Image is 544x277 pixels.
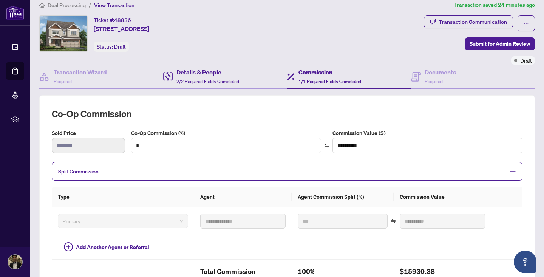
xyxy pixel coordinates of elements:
span: Split Commission [58,168,99,175]
label: Commission Value ($) [332,129,522,137]
span: View Transaction [94,2,134,9]
button: Add Another Agent or Referral [58,241,155,253]
span: Submit for Admin Review [470,38,530,50]
span: 48836 [114,17,131,23]
span: Draft [520,56,532,65]
span: minus [509,168,516,175]
label: Sold Price [52,129,125,137]
th: Commission Value [394,187,491,207]
span: ellipsis [524,21,529,26]
img: logo [6,6,24,20]
button: Submit for Admin Review [465,37,535,50]
span: plus-circle [64,242,73,251]
th: Agent Commission Split (%) [292,187,394,207]
span: swap [391,218,396,224]
div: Transaction Communication [439,16,507,28]
th: Type [52,187,194,207]
span: home [39,3,45,8]
h2: Co-op Commission [52,108,522,120]
span: [STREET_ADDRESS] [94,24,149,33]
h4: Documents [425,68,456,77]
span: 1/1 Required Fields Completed [298,79,361,84]
th: Agent [194,187,292,207]
span: Primary [62,215,184,227]
article: Transaction saved 24 minutes ago [454,1,535,9]
img: Profile Icon [8,255,22,269]
button: Transaction Communication [424,15,513,28]
img: IMG-X11887576_1.jpg [40,16,87,51]
span: swap [324,143,329,149]
div: Ticket #: [94,15,131,24]
h4: Commission [298,68,361,77]
h4: Details & People [176,68,239,77]
h4: Transaction Wizard [54,68,107,77]
span: 2/2 Required Fields Completed [176,79,239,84]
button: Open asap [514,251,536,273]
span: Deal Processing [48,2,86,9]
li: / [89,1,91,9]
span: Add Another Agent or Referral [76,243,149,251]
div: Split Commission [52,162,522,181]
span: Required [54,79,72,84]
span: Draft [114,43,126,50]
span: Required [425,79,443,84]
div: Status: [94,42,129,52]
label: Co-Op Commission (%) [131,129,321,137]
